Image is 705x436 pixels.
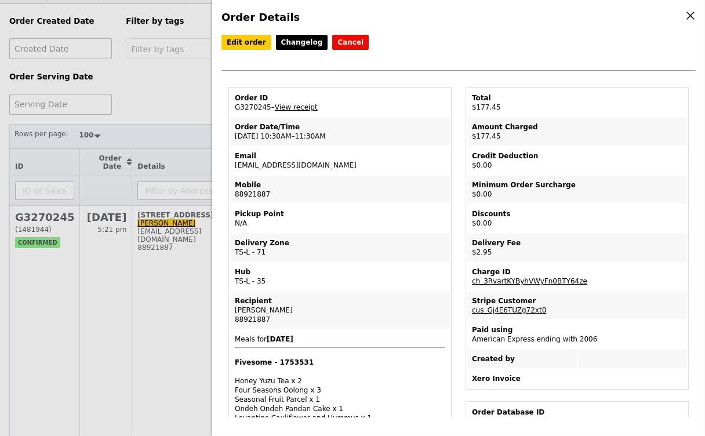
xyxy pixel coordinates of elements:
[235,238,445,248] div: Delivery Zone
[467,176,687,204] td: $0.00
[230,234,450,261] td: TS-L - 71
[467,321,687,348] td: American Express ending with 2006
[235,209,445,219] div: Pickup Point
[472,408,682,417] div: Order Database ID
[472,354,572,364] div: Created by
[235,296,445,306] div: Recipient
[230,263,450,290] td: TS-L - 35
[235,151,445,161] div: Email
[472,209,682,219] div: Discounts
[271,103,275,111] span: –
[235,306,445,315] div: [PERSON_NAME]
[472,277,587,285] a: ch_3RvartKYByhVWyFn0BTY64ze
[230,89,450,117] td: G3270245
[467,147,687,175] td: $0.00
[472,296,682,306] div: Stripe Customer
[230,176,450,204] td: 88921887
[467,205,687,232] td: $0.00
[472,306,546,314] a: cus_Gj4E6TUZg72xt0
[472,238,682,248] div: Delivery Fee
[235,315,445,324] div: 88921887
[472,180,682,190] div: Minimum Order Surcharge
[267,335,293,343] b: [DATE]
[472,374,682,383] div: Xero Invoice
[472,93,682,103] div: Total
[230,147,450,175] td: [EMAIL_ADDRESS][DOMAIN_NAME]
[472,267,682,277] div: Charge ID
[235,267,445,277] div: Hub
[472,325,682,335] div: Paid using
[472,122,682,132] div: Amount Charged
[221,11,300,23] span: Order Details
[467,89,687,117] td: $177.45
[221,35,271,50] a: Edit order
[467,403,687,431] td: 1481944
[467,234,687,261] td: $2.95
[230,205,450,232] td: N/A
[472,151,682,161] div: Credit Deduction
[467,118,687,146] td: $177.45
[235,180,445,190] div: Mobile
[332,35,369,50] button: Cancel
[276,35,328,50] a: Changelog
[235,122,445,132] div: Order Date/Time
[230,118,450,146] td: [DATE] 10:30AM–11:30AM
[235,358,445,367] h4: Fivesome - 1753531
[275,103,318,111] a: View receipt
[235,93,445,103] div: Order ID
